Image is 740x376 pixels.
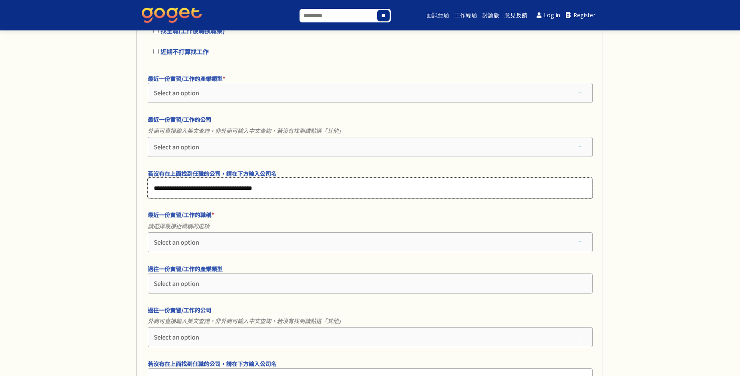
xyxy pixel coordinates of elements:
[154,238,199,246] span: Select an option
[148,359,589,368] label: 若沒有在上面找到任職的公司，請在下方輸入公司名
[154,333,199,341] span: Select an option
[481,2,501,28] a: 討論版
[154,279,199,288] span: Select an option
[161,26,225,35] span: 找全職(工作後轉換職業)
[153,49,159,54] input: 近期不打算找工作
[148,124,593,137] span: 外商可直接輸入英文查詢，非外商可輸入中文查詢，若沒有找到請點選「其他」
[148,314,593,327] span: 外商可直接輸入英文查詢，非外商可輸入中文查詢，若沒有找到請點選「其他」
[425,2,450,28] a: 面試經驗
[412,2,598,28] nav: Main menu
[154,88,199,97] span: Select an option
[142,8,202,23] img: GoGet
[453,2,479,28] a: 工作經驗
[148,264,589,273] label: 過往一份實習/工作的產業類型
[161,47,209,56] span: 近期不打算找工作
[148,219,593,232] span: 請選擇最接近職稱的選項
[148,169,589,178] label: 若沒有在上面找到任職的公司，請在下方輸入公司名
[148,115,589,124] label: 最近一份實習/工作的公司
[153,28,159,33] input: 找全職(工作後轉換職業)
[148,306,589,314] label: 過往一份實習/工作的公司
[503,2,529,28] a: 意見反饋
[534,6,563,24] a: Log in
[154,143,199,151] span: Select an option
[563,6,598,24] a: Register
[148,74,589,83] label: 最近一份實習/工作的產業類型
[148,210,589,219] label: 最近一份實習/工作的職稱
